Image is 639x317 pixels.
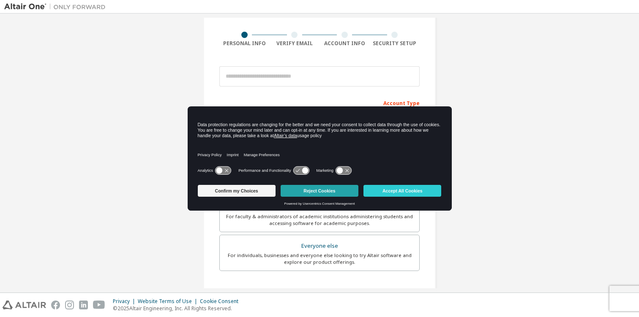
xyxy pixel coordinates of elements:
div: Account Type [219,96,420,109]
div: For individuals, businesses and everyone else looking to try Altair software and explore our prod... [225,252,414,266]
div: Website Terms of Use [138,298,200,305]
div: Account Info [319,40,370,47]
div: Privacy [113,298,138,305]
div: Cookie Consent [200,298,243,305]
p: © 2025 Altair Engineering, Inc. All Rights Reserved. [113,305,243,312]
img: youtube.svg [93,301,105,309]
div: Security Setup [370,40,420,47]
div: Everyone else [225,240,414,252]
img: altair_logo.svg [3,301,46,309]
img: instagram.svg [65,301,74,309]
div: For faculty & administrators of academic institutions administering students and accessing softwa... [225,213,414,227]
img: facebook.svg [51,301,60,309]
img: linkedin.svg [79,301,88,309]
div: Verify Email [270,40,320,47]
div: Personal Info [219,40,270,47]
img: Altair One [4,3,110,11]
div: Your Profile [219,284,420,297]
